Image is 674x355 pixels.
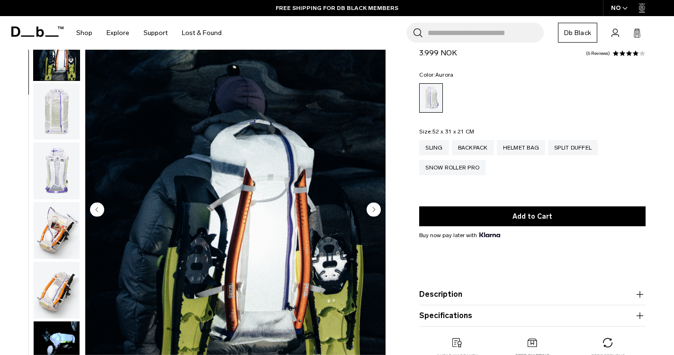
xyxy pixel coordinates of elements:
button: Weigh_Lighter_Backpack_25L_2.png [33,83,80,141]
a: 6 reviews [586,51,610,56]
span: 3.999 NOK [419,48,457,57]
legend: Size: [419,129,474,134]
a: Shop [76,16,92,50]
span: Aurora [435,71,454,78]
button: Weigh_Lighter_Backpack_25L_Lifestyle_new.png [33,23,80,81]
span: 52 x 31 x 21 CM [432,128,475,135]
a: Backpack [452,140,494,155]
a: Lost & Found [182,16,222,50]
a: Split Duffel [548,140,598,155]
a: Db Black [558,23,597,43]
img: Weigh_Lighter_Backpack_25L_2.png [34,83,80,140]
a: Aurora [419,83,443,113]
nav: Main Navigation [69,16,229,50]
button: Weigh_Lighter_Backpack_25L_5.png [33,261,80,319]
img: Weigh_Lighter_Backpack_25L_Lifestyle_new.png [34,24,80,80]
a: Sling [419,140,449,155]
button: Previous slide [90,203,104,219]
button: Weigh_Lighter_Backpack_25L_3.png [33,142,80,200]
a: Explore [107,16,129,50]
a: Helmet Bag [497,140,546,155]
button: Next slide [367,203,381,219]
img: {"height" => 20, "alt" => "Klarna"} [479,232,500,237]
a: Snow Roller Pro [419,160,485,175]
button: Weigh_Lighter_Backpack_25L_4.png [33,202,80,259]
a: FREE SHIPPING FOR DB BLACK MEMBERS [276,4,398,12]
button: Specifications [419,310,646,321]
span: Buy now pay later with [419,231,500,240]
a: Support [144,16,168,50]
img: Weigh_Lighter_Backpack_25L_5.png [34,262,80,319]
legend: Color: [419,72,453,78]
button: Description [419,289,646,300]
img: Weigh_Lighter_Backpack_25L_4.png [34,202,80,259]
img: Weigh_Lighter_Backpack_25L_3.png [34,142,80,199]
button: Add to Cart [419,206,646,226]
